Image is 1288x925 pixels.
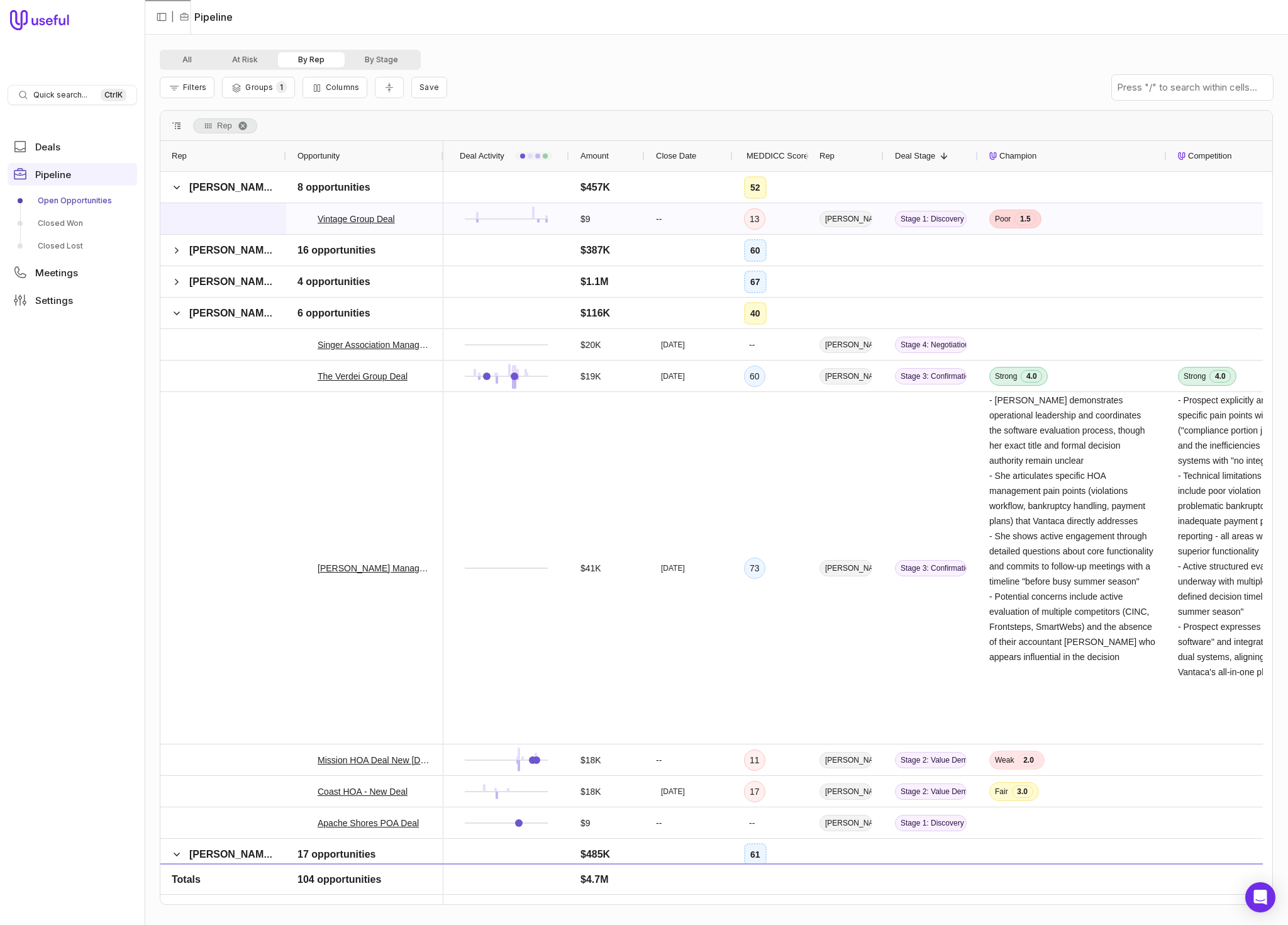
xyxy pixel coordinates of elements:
span: Weak [995,881,1014,891]
a: Open Opportunities [8,191,137,211]
span: Stage 1: Discovery [895,815,967,831]
a: Singer Association Management - New Deal [318,337,432,352]
span: 3.0 [1201,880,1222,892]
span: 4.0 [1209,370,1231,383]
span: $1.1M [580,274,608,289]
div: 73 [744,558,765,579]
span: [PERSON_NAME] [819,878,872,894]
span: $387K [580,243,610,258]
span: 8 opportunities [297,180,370,195]
div: 49 [744,875,765,897]
span: | [171,9,174,25]
div: 52 [744,176,767,199]
span: Stage 4: Negotiation [895,337,967,353]
span: Stage 3: Confirmation [895,560,967,576]
a: The Verdei Group Deal [318,369,408,384]
span: [PERSON_NAME] [819,560,872,576]
span: Stage 1: Discovery [895,211,967,227]
span: Groups [245,82,273,92]
time: [DATE] [661,563,685,573]
span: 17 opportunities [297,847,375,862]
span: [PERSON_NAME] [189,276,274,287]
span: $9 [580,816,591,831]
span: $41K [580,561,601,576]
time: [DATE] [661,371,685,381]
span: Rep. Press ENTER to sort. Press DELETE to remove [193,118,257,133]
div: 67 [744,271,767,293]
span: Weak [995,755,1014,765]
button: By Rep [278,52,345,67]
span: [PERSON_NAME] [819,815,872,831]
a: Coast HOA - New Deal [318,784,408,799]
a: Vintage Group Deal [318,211,395,227]
span: Fair [1184,881,1197,891]
time: [DATE] [661,787,685,797]
li: Pipeline [179,9,233,25]
span: 2.0 [1018,754,1039,766]
span: $19K [580,369,601,384]
div: 60 [744,239,767,262]
div: Row Groups [193,118,257,133]
span: [PERSON_NAME] [819,752,872,768]
div: -- [744,813,760,833]
span: [PERSON_NAME] [189,308,274,318]
span: - [PERSON_NAME] demonstrates operational leadership and coordinates the software evaluation proce... [989,395,1158,662]
button: By Stage [345,52,418,67]
div: MEDDICC Score [744,141,797,171]
button: Create a new saved view [411,77,447,98]
span: 2.0 [1018,880,1039,892]
span: Stage 2: Value Demonstration [895,752,967,768]
span: 1 [276,81,287,93]
span: Meetings [35,268,78,277]
span: Stage 3: Confirmation [895,878,967,894]
span: Opportunity [297,149,340,164]
span: Deal Stage [895,149,935,164]
span: Rep [217,118,232,133]
a: Closed Lost [8,236,137,256]
span: $20K [580,337,601,352]
div: -- [645,744,733,775]
div: Champion [989,141,1155,171]
span: Deal Activity [460,149,504,164]
div: 13 [744,208,765,230]
span: [PERSON_NAME] [189,182,274,193]
time: [DATE] [661,881,685,891]
span: [PERSON_NAME] [819,783,872,800]
div: 40 [744,302,767,325]
button: At Risk [212,52,278,67]
span: Champion [999,149,1036,164]
kbd: Ctrl K [101,89,126,101]
span: Amount [580,149,609,164]
span: Poor [995,214,1011,224]
span: Filters [183,82,206,92]
a: Timberline District Consulting - New Deal [318,878,432,894]
span: $18K [580,784,601,799]
input: Press "/" to search within cells... [1112,75,1273,100]
div: 17 [744,781,765,802]
span: $485K [580,847,610,862]
span: [PERSON_NAME] [819,337,872,353]
span: Deals [35,142,60,152]
span: $9 [580,211,591,227]
div: -- [645,203,733,234]
div: -- [744,335,760,355]
button: All [162,52,212,67]
span: Strong [1184,371,1206,381]
button: Collapse sidebar [152,8,171,26]
span: 6 opportunities [297,306,370,321]
span: $18K [580,753,601,768]
time: [DATE] [661,340,685,350]
span: Stage 3: Confirmation [895,368,967,384]
div: 11 [744,749,765,771]
span: Rep [819,149,835,164]
span: $457K [580,180,610,195]
span: $116K [580,306,610,321]
div: Open Intercom Messenger [1245,882,1275,912]
button: Collapse all rows [375,77,404,99]
span: Strong [995,371,1017,381]
span: Close Date [656,149,696,164]
span: [PERSON_NAME] [189,245,274,255]
span: [PERSON_NAME] [189,849,274,860]
span: $20K [580,878,601,894]
span: Quick search... [33,90,87,100]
